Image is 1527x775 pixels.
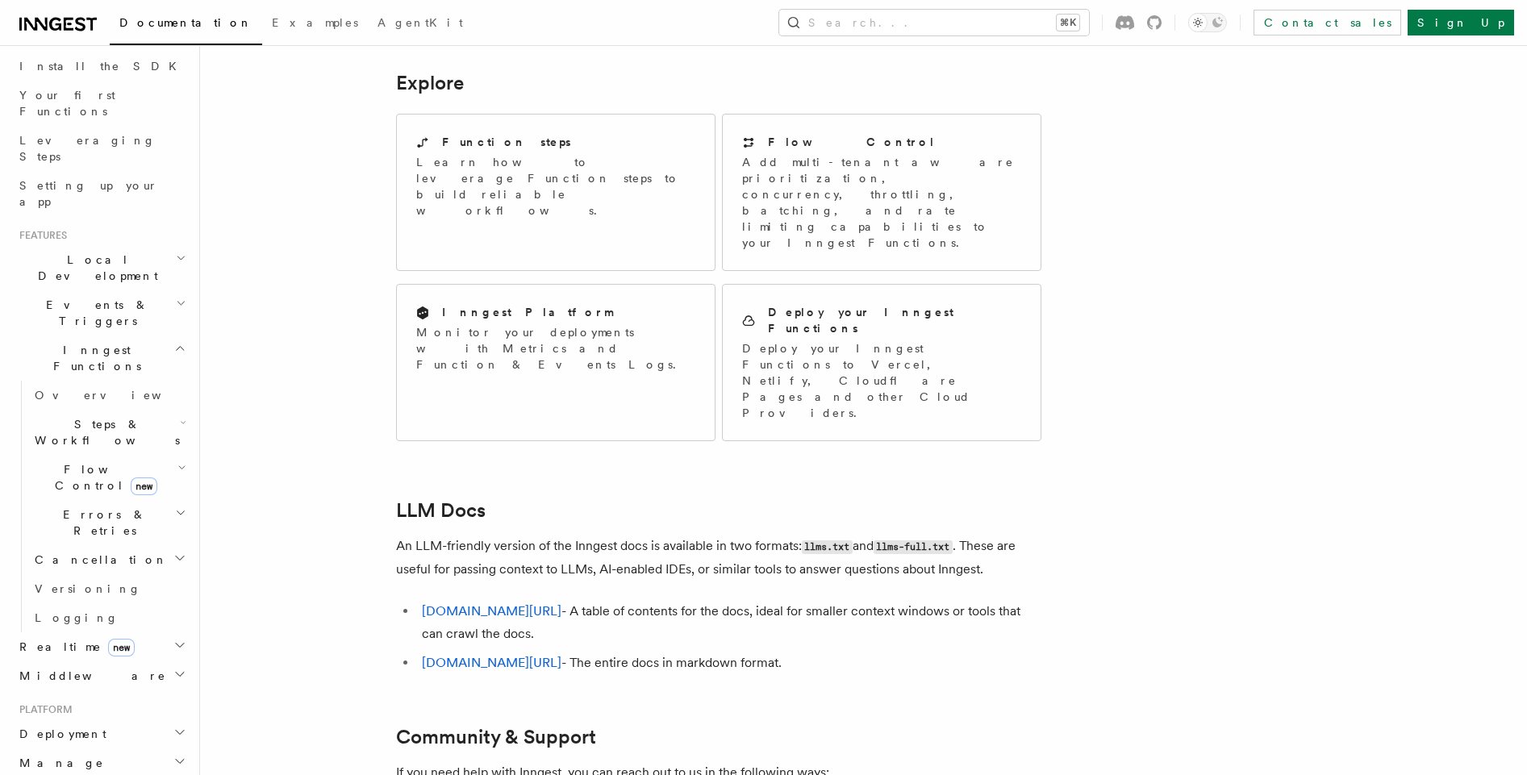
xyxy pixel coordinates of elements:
span: new [131,477,157,495]
span: Cancellation [28,552,168,568]
span: Realtime [13,639,135,655]
button: Events & Triggers [13,290,190,335]
h2: Deploy your Inngest Functions [768,304,1021,336]
p: Add multi-tenant aware prioritization, concurrency, throttling, batching, and rate limiting capab... [742,154,1021,251]
span: AgentKit [378,16,463,29]
a: LLM Docs [396,499,486,522]
button: Middleware [13,661,190,690]
span: Documentation [119,16,252,29]
code: llms.txt [802,540,853,554]
span: Manage [13,755,104,771]
a: Deploy your Inngest FunctionsDeploy your Inngest Functions to Vercel, Netlify, Cloudflare Pages a... [722,284,1041,441]
span: Your first Functions [19,89,115,118]
span: Middleware [13,668,166,684]
span: Examples [272,16,358,29]
div: Inngest Functions [13,381,190,632]
a: Contact sales [1254,10,1401,35]
p: Monitor your deployments with Metrics and Function & Events Logs. [416,324,695,373]
a: Inngest PlatformMonitor your deployments with Metrics and Function & Events Logs. [396,284,716,441]
a: Setting up your app [13,171,190,216]
span: Events & Triggers [13,297,176,329]
button: Realtimenew [13,632,190,661]
span: Leveraging Steps [19,134,156,163]
span: Steps & Workflows [28,416,180,448]
button: Deployment [13,719,190,748]
a: Versioning [28,574,190,603]
a: Logging [28,603,190,632]
li: - A table of contents for the docs, ideal for smaller context windows or tools that can crawl the... [417,600,1041,645]
span: Flow Control [28,461,177,494]
button: Errors & Retries [28,500,190,545]
button: Inngest Functions [13,335,190,381]
a: Function stepsLearn how to leverage Function steps to build reliable workflows. [396,114,716,271]
h2: Flow Control [768,134,936,150]
p: An LLM-friendly version of the Inngest docs is available in two formats: and . These are useful f... [396,535,1041,581]
kbd: ⌘K [1057,15,1079,31]
a: Documentation [110,5,262,45]
span: Errors & Retries [28,506,175,539]
a: AgentKit [368,5,473,44]
a: Flow ControlAdd multi-tenant aware prioritization, concurrency, throttling, batching, and rate li... [722,114,1041,271]
a: Overview [28,381,190,410]
span: Install the SDK [19,60,186,73]
button: Cancellation [28,545,190,574]
span: new [108,639,135,656]
a: Your first Functions [13,81,190,126]
span: Logging [35,611,119,624]
span: Features [13,229,67,242]
a: Sign Up [1408,10,1514,35]
span: Setting up your app [19,179,158,208]
button: Search...⌘K [779,10,1089,35]
button: Local Development [13,245,190,290]
a: [DOMAIN_NAME][URL] [422,603,561,619]
span: Versioning [35,582,141,595]
button: Flow Controlnew [28,455,190,500]
a: Install the SDK [13,52,190,81]
a: Explore [396,72,464,94]
h2: Function steps [442,134,571,150]
span: Inngest Functions [13,342,174,374]
span: Deployment [13,726,106,742]
a: Community & Support [396,726,596,748]
p: Deploy your Inngest Functions to Vercel, Netlify, Cloudflare Pages and other Cloud Providers. [742,340,1021,421]
span: Local Development [13,252,176,284]
span: Platform [13,703,73,716]
a: [DOMAIN_NAME][URL] [422,655,561,670]
button: Steps & Workflows [28,410,190,455]
li: - The entire docs in markdown format. [417,652,1041,674]
h2: Inngest Platform [442,304,613,320]
button: Toggle dark mode [1188,13,1227,32]
a: Leveraging Steps [13,126,190,171]
a: Examples [262,5,368,44]
code: llms-full.txt [874,540,953,554]
span: Overview [35,389,201,402]
p: Learn how to leverage Function steps to build reliable workflows. [416,154,695,219]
